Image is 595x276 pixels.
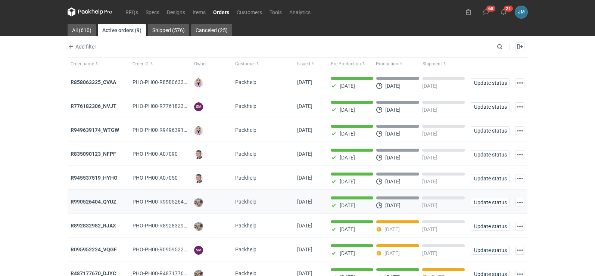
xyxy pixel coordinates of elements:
[235,151,256,157] span: Packhelp
[340,226,355,232] p: [DATE]
[235,223,256,229] span: Packhelp
[163,7,189,16] a: Designs
[471,246,510,255] button: Update status
[297,127,312,133] span: 08/08/2025
[297,199,312,205] span: 30/07/2025
[515,222,524,231] button: Actions
[422,131,437,137] p: [DATE]
[133,151,178,157] span: PHO-PH00-A07090
[68,58,130,70] button: Order name
[133,103,205,109] span: PHO-PH00-R776182306_NVJT
[423,61,442,67] span: Shipment
[233,7,266,16] a: Customers
[340,107,355,113] p: [DATE]
[133,246,206,252] span: PHO-PH00-R095952224_VQGF
[68,7,112,16] svg: Packhelp Pro
[385,179,401,184] p: [DATE]
[235,199,256,205] span: Packhelp
[422,226,437,232] p: [DATE]
[130,58,191,70] button: Order ID
[194,150,203,159] img: Maciej Sikora
[384,226,400,232] p: [DATE]
[422,107,437,113] p: [DATE]
[71,79,116,85] a: R858063325_CVAA
[142,7,163,16] a: Specs
[235,79,256,85] span: Packhelp
[297,61,310,67] span: Issued
[68,24,96,36] a: All (610)
[471,198,510,207] button: Update status
[340,250,355,256] p: [DATE]
[194,61,207,67] span: Owner
[422,202,437,208] p: [DATE]
[71,246,117,252] a: R095952224_VQGF
[474,176,506,181] span: Update status
[422,250,437,256] p: [DATE]
[133,199,205,205] span: PHO-PH00-R990526404_QYUZ
[194,126,203,135] img: Klaudia Wiśniewska
[297,246,312,252] span: 24/07/2025
[266,7,286,16] a: Tools
[66,42,97,51] button: Add filter
[471,174,510,183] button: Update status
[385,83,401,89] p: [DATE]
[133,79,205,85] span: PHO-PH00-R858063325_CVAA
[209,7,233,16] a: Orders
[474,224,506,229] span: Update status
[71,223,116,229] a: R892832982_RJAX
[297,151,312,157] span: 07/08/2025
[71,127,119,133] a: R949639174_WTGW
[194,198,203,207] img: Michał Palasek
[294,58,328,70] button: Issued
[422,83,437,89] p: [DATE]
[474,80,506,86] span: Update status
[374,58,421,70] button: Production
[286,7,314,16] a: Analytics
[495,42,519,51] input: Search
[471,78,510,87] button: Update status
[471,222,510,231] button: Update status
[422,179,437,184] p: [DATE]
[515,198,524,207] button: Actions
[474,128,506,133] span: Update status
[71,151,116,157] a: R835090123_NFPF
[515,6,527,18] div: Joanna Myślak
[71,175,118,181] a: R945537519_HYHO
[71,61,94,67] span: Order name
[133,127,208,133] span: PHO-PH00-R949639174_WTGW
[515,150,524,159] button: Actions
[133,223,205,229] span: PHO-PH00-R892832982_RJAX
[328,58,374,70] button: Pre-Production
[189,7,209,16] a: Items
[340,131,355,137] p: [DATE]
[474,248,506,253] span: Update status
[133,175,178,181] span: PHO-PH00-A07050
[340,202,355,208] p: [DATE]
[194,222,203,231] img: Michał Palasek
[515,6,527,18] button: JM
[474,104,506,109] span: Update status
[515,174,524,183] button: Actions
[194,78,203,87] img: Klaudia Wiśniewska
[71,103,116,109] a: R776182306_NVJT
[471,102,510,111] button: Update status
[474,200,506,205] span: Update status
[235,127,256,133] span: Packhelp
[480,6,492,18] button: 68
[376,61,398,67] span: Production
[297,223,312,229] span: 24/07/2025
[515,246,524,255] button: Actions
[515,78,524,87] button: Actions
[471,126,510,135] button: Update status
[235,175,256,181] span: Packhelp
[331,61,361,67] span: Pre-Production
[98,24,146,36] a: Active orders (9)
[235,103,256,109] span: Packhelp
[297,79,312,85] span: 12/08/2025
